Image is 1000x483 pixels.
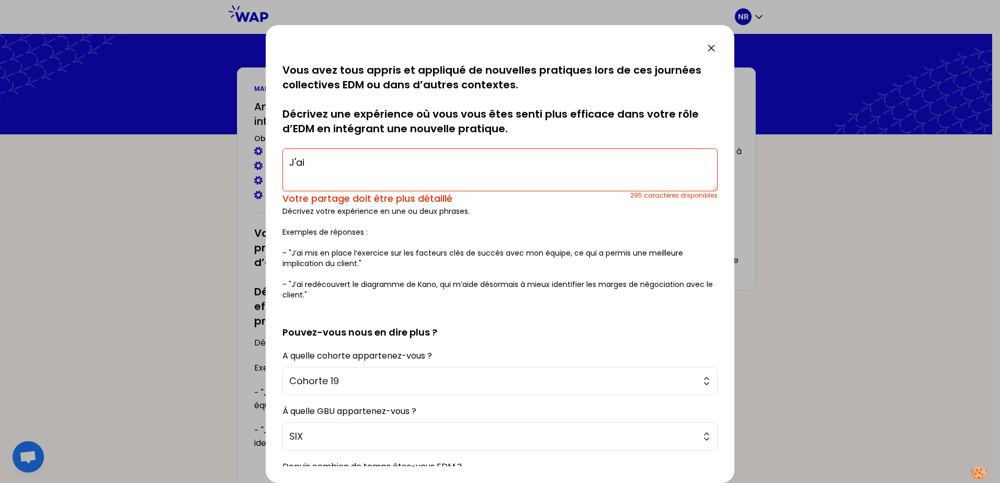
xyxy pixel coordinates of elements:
button: SIX [282,422,718,451]
p: Vous avez tous appris et appliqué de nouvelles pratiques lors de ces journées collectives EDM ou ... [282,63,718,136]
div: Votre partage doit être plus détaillé [282,191,630,206]
button: Cohorte 19 [282,367,718,395]
h2: Pouvez-vous nous en dire plus ? [282,308,718,340]
span: Cohorte 19 [289,374,696,388]
textarea: J'ai [282,148,718,191]
label: À quelle GBU appartenez-vous ? [282,405,416,417]
p: Décrivez votre expérience en une ou deux phrases. Exemples de réponses : - "J’ai mis en place l’e... [282,206,718,300]
span: SIX [289,429,696,444]
label: Depuis combien de temps êtes-vous EDM ? [282,461,462,473]
label: A quelle cohorte appartenez-vous ? [282,350,432,362]
div: 295 caractères disponibles [630,191,718,206]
